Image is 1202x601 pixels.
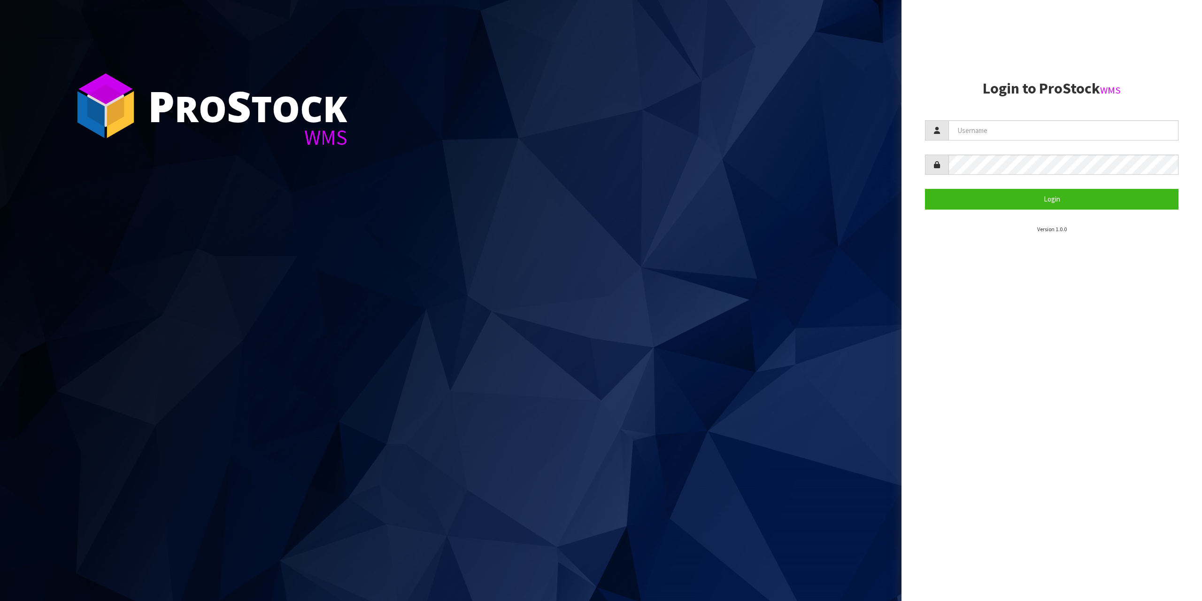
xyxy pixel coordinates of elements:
span: S [227,77,251,134]
h2: Login to ProStock [925,80,1179,97]
input: Username [948,120,1179,140]
small: WMS [1100,84,1121,96]
span: P [148,77,175,134]
button: Login [925,189,1179,209]
div: WMS [148,127,347,148]
small: Version 1.0.0 [1037,226,1067,233]
img: ProStock Cube [70,70,141,141]
div: ro tock [148,85,347,127]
